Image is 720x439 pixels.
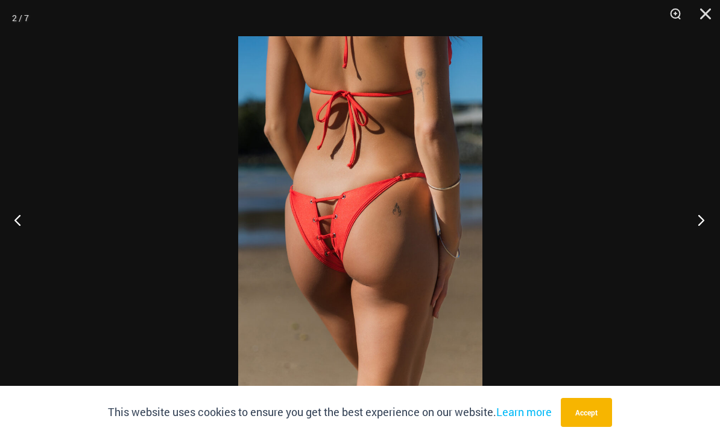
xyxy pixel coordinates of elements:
p: This website uses cookies to ensure you get the best experience on our website. [108,403,552,421]
button: Accept [561,398,612,427]
a: Learn more [496,405,552,419]
img: Link Tangello 2031 Cheeky 02 [238,36,482,403]
div: 2 / 7 [12,9,29,27]
button: Next [675,190,720,250]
